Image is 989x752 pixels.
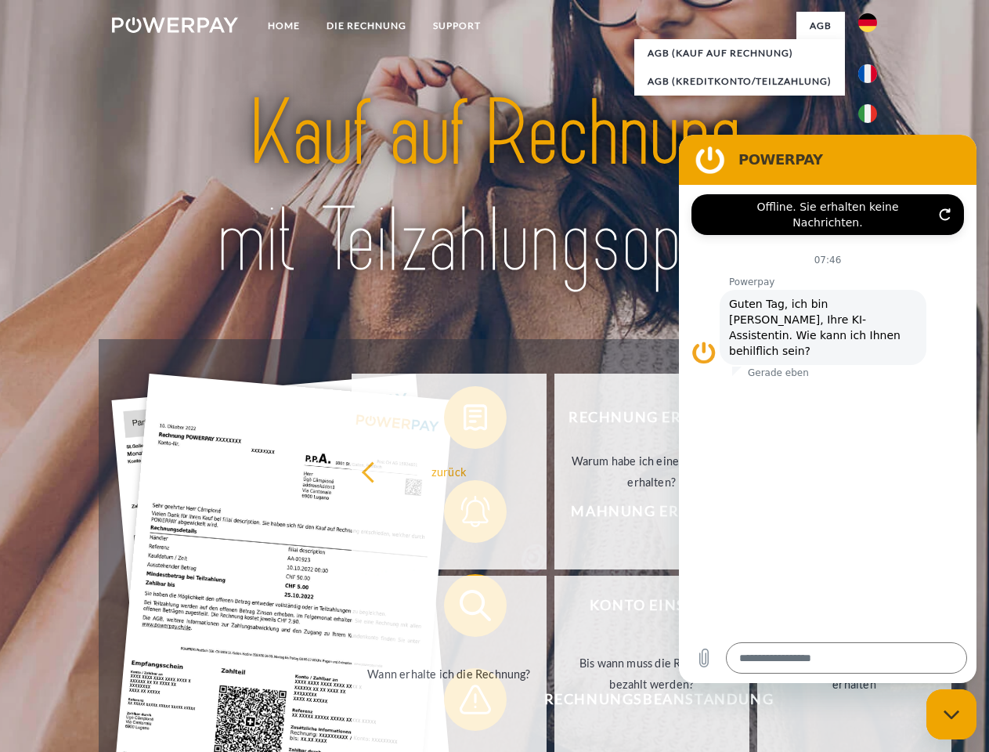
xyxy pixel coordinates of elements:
[634,67,845,96] a: AGB (Kreditkonto/Teilzahlung)
[150,75,839,300] img: title-powerpay_de.svg
[313,12,420,40] a: DIE RECHNUNG
[420,12,494,40] a: SUPPORT
[564,653,740,695] div: Bis wann muss die Rechnung bezahlt werden?
[858,104,877,123] img: it
[254,12,313,40] a: Home
[858,64,877,83] img: fr
[634,39,845,67] a: AGB (Kauf auf Rechnung)
[361,461,537,482] div: zurück
[361,663,537,684] div: Wann erhalte ich die Rechnung?
[112,17,238,33] img: logo-powerpay-white.svg
[796,12,845,40] a: agb
[564,450,740,493] div: Warum habe ich eine Rechnung erhalten?
[926,689,976,739] iframe: Schaltfläche zum Öffnen des Messaging-Fensters; Konversation läuft
[858,13,877,32] img: de
[679,135,976,683] iframe: Messaging-Fenster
